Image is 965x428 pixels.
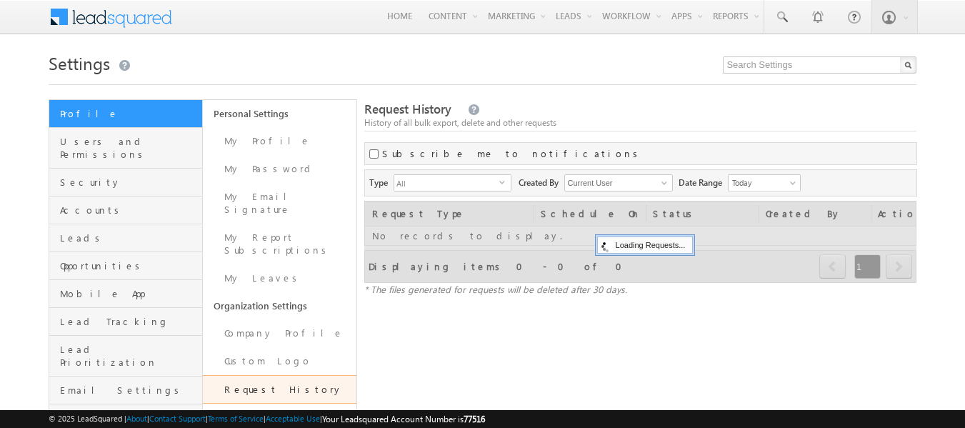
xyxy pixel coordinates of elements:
[49,377,202,404] a: Email Settings
[369,174,394,189] span: Type
[564,174,673,191] input: Type to Search
[49,308,202,336] a: Lead Tracking
[49,336,202,377] a: Lead Prioritization
[729,176,796,189] span: Today
[60,107,199,120] span: Profile
[519,174,564,189] span: Created By
[60,204,199,217] span: Accounts
[723,56,916,74] input: Search Settings
[203,224,356,264] a: My Report Subscriptions
[60,384,199,397] span: Email Settings
[203,127,356,155] a: My Profile
[203,347,356,375] a: Custom Logo
[49,280,202,308] a: Mobile App
[49,100,202,128] a: Profile
[49,224,202,252] a: Leads
[203,375,356,404] a: Request History
[203,100,356,127] a: Personal Settings
[60,176,199,189] span: Security
[464,414,485,424] span: 77516
[597,237,694,254] div: Loading Requests...
[126,414,147,423] a: About
[364,101,451,117] span: Request History
[60,315,199,328] span: Lead Tracking
[49,412,485,426] span: © 2025 LeadSquared | | | | |
[364,283,627,295] span: * The files generated for requests will be deleted after 30 days.
[60,232,199,244] span: Leads
[203,183,356,224] a: My Email Signature
[322,414,485,424] span: Your Leadsquared Account Number is
[203,264,356,292] a: My Leaves
[364,116,917,129] div: History of all bulk export, delete and other requests
[203,292,356,319] a: Organization Settings
[49,128,202,169] a: Users and Permissions
[203,319,356,347] a: Company Profile
[382,147,643,160] label: Subscribe me to notifications
[266,414,320,423] a: Acceptable Use
[499,179,511,185] span: select
[60,343,199,369] span: Lead Prioritization
[203,155,356,183] a: My Password
[49,252,202,280] a: Opportunities
[60,259,199,272] span: Opportunities
[49,196,202,224] a: Accounts
[728,174,801,191] a: Today
[49,51,110,74] span: Settings
[679,174,728,189] span: Date Range
[60,135,199,161] span: Users and Permissions
[394,174,511,191] div: All
[654,176,671,190] a: Show All Items
[149,414,206,423] a: Contact Support
[60,287,199,300] span: Mobile App
[208,414,264,423] a: Terms of Service
[394,175,499,191] span: All
[49,169,202,196] a: Security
